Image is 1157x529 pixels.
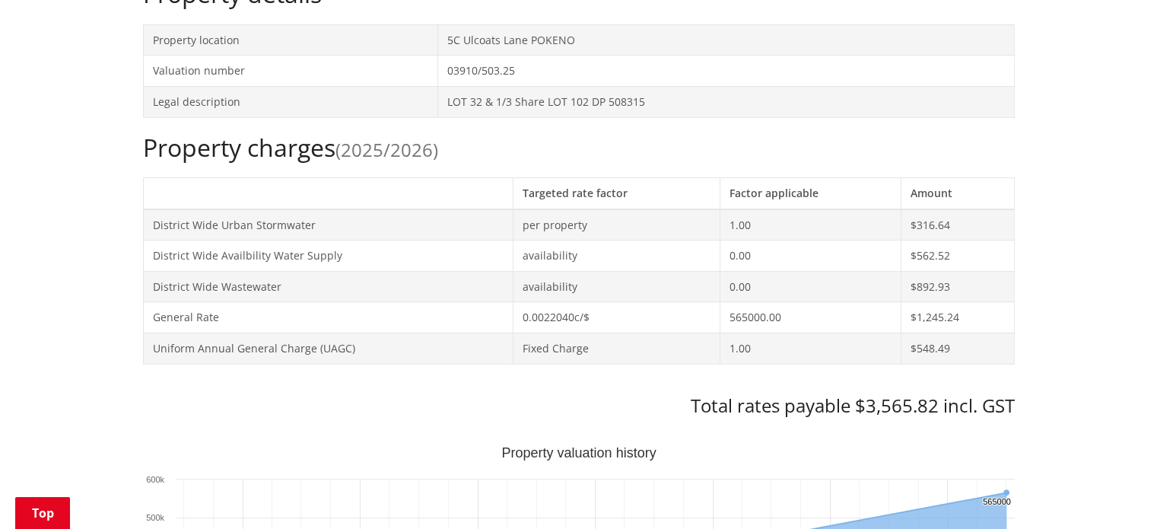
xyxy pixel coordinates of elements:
[720,271,901,302] td: 0.00
[720,302,901,333] td: 565000.00
[15,497,70,529] a: Top
[143,395,1015,417] h3: Total rates payable $3,565.82 incl. GST
[901,271,1014,302] td: $892.93
[1087,465,1142,520] iframe: Messenger Launcher
[901,177,1014,209] th: Amount
[513,271,720,302] td: availability
[513,209,720,241] td: per property
[901,209,1014,241] td: $316.64
[983,497,1011,506] text: 565000
[146,513,164,522] text: 500k
[513,241,720,272] td: availability
[901,333,1014,364] td: $548.49
[438,56,1014,87] td: 03910/503.25
[143,86,438,117] td: Legal description
[143,241,513,272] td: District Wide Availbility Water Supply
[335,137,438,162] span: (2025/2026)
[901,302,1014,333] td: $1,245.24
[143,209,513,241] td: District Wide Urban Stormwater
[513,333,720,364] td: Fixed Charge
[143,133,1015,162] h2: Property charges
[146,475,164,484] text: 600k
[501,445,656,460] text: Property valuation history
[513,302,720,333] td: 0.0022040c/$
[143,333,513,364] td: Uniform Annual General Charge (UAGC)
[720,241,901,272] td: 0.00
[438,24,1014,56] td: 5C Ulcoats Lane POKENO
[720,209,901,241] td: 1.00
[901,241,1014,272] td: $562.52
[513,177,720,209] th: Targeted rate factor
[143,302,513,333] td: General Rate
[438,86,1014,117] td: LOT 32 & 1/3 Share LOT 102 DP 508315
[1003,489,1009,496] path: Sunday, Jun 30, 12:00, 565,000. Capital Value.
[720,333,901,364] td: 1.00
[143,271,513,302] td: District Wide Wastewater
[143,56,438,87] td: Valuation number
[720,177,901,209] th: Factor applicable
[143,24,438,56] td: Property location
